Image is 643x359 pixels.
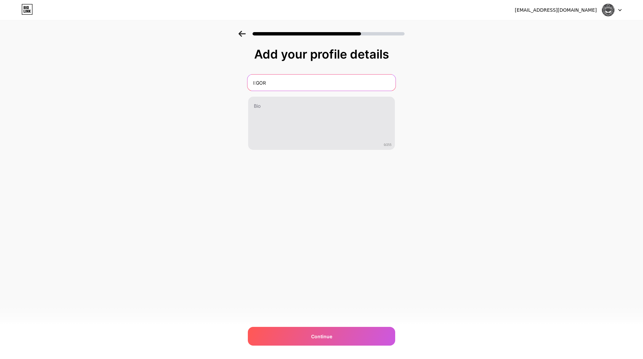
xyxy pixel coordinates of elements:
[602,4,615,16] img: I:gor Official
[251,48,392,61] div: Add your profile details
[311,333,332,340] span: Continue
[247,75,396,91] input: Your name
[384,143,391,147] span: 0/255
[515,7,597,14] div: [EMAIL_ADDRESS][DOMAIN_NAME]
